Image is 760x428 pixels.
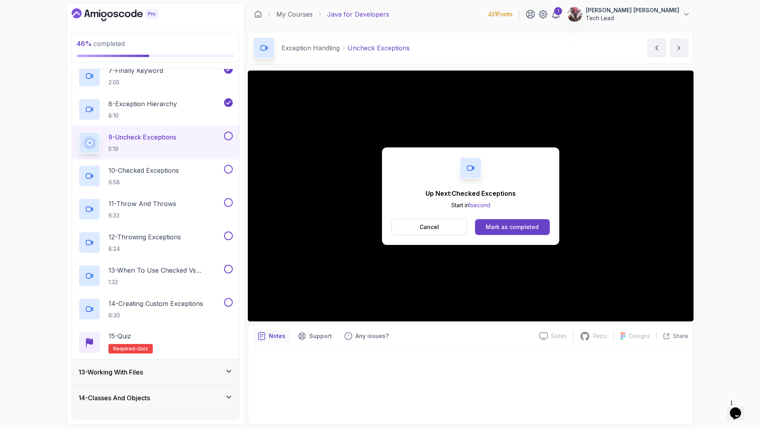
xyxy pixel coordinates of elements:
[420,223,439,231] p: Cancel
[293,330,336,342] button: Support button
[656,332,688,340] button: Share
[113,346,137,352] span: Required-
[108,78,163,86] p: 2:05
[78,231,233,254] button: 12-Throwing Exceptions8:24
[108,112,177,120] p: 8:10
[78,65,233,87] button: 7-Finally Keyword2:05
[355,332,389,340] p: Any issues?
[340,330,393,342] button: Feedback button
[281,43,340,53] p: Exception Handling
[77,40,92,48] span: 46 %
[586,6,679,14] p: [PERSON_NAME] [PERSON_NAME]
[78,132,233,154] button: 9-Uncheck Exceptions5:19
[426,189,516,198] p: Up Next: Checked Exceptions
[727,396,752,420] iframe: chat widget
[327,10,389,19] p: Java for Developers
[78,98,233,120] button: 8-Exception Hierarchy8:10
[72,8,176,21] a: Dashboard
[108,145,176,153] p: 5:19
[108,232,181,242] p: 12 - Throwing Exceptions
[253,330,290,342] button: notes button
[137,346,148,352] span: quiz
[108,266,222,275] p: 13 - When To Use Checked Vs Unchecked Exeptions
[551,332,567,340] p: Slides
[673,332,688,340] p: Share
[78,198,233,220] button: 11-Throw And Throws6:33
[254,10,262,18] a: Dashboard
[475,219,550,235] button: Mark as completed
[348,43,410,53] p: Uncheck Exceptions
[276,10,313,19] a: My Courses
[426,201,516,209] p: Start in
[647,38,666,57] button: previous content
[72,385,239,411] button: 14-Classes And Objects
[309,332,332,340] p: Support
[486,223,539,231] div: Mark as completed
[567,6,690,22] button: user profile image[PERSON_NAME] [PERSON_NAME]Tech Lead
[108,199,176,208] p: 11 - Throw And Throws
[669,38,688,57] button: next content
[108,66,163,75] p: 7 - Finally Keyword
[108,132,176,142] p: 9 - Uncheck Exceptions
[77,40,125,48] span: completed
[488,10,513,18] p: 421 Points
[108,299,203,308] p: 14 - Creating Custom Exceptions
[108,311,203,319] p: 6:30
[586,14,679,22] p: Tech Lead
[593,332,607,340] p: Repo
[78,367,143,377] h3: 13 - Working With Files
[469,202,490,208] span: 1 second
[108,245,181,253] p: 8:24
[78,265,233,287] button: 13-When To Use Checked Vs Unchecked Exeptions1:32
[108,278,222,286] p: 1:32
[269,332,285,340] p: Notes
[108,99,177,109] p: 8 - Exception Hierarchy
[78,331,233,353] button: 15-QuizRequired-quiz
[567,7,582,22] img: user profile image
[108,166,179,175] p: 10 - Checked Exceptions
[554,7,562,15] div: 1
[72,359,239,385] button: 13-Working With Files
[78,165,233,187] button: 10-Checked Exceptions6:58
[108,178,179,186] p: 6:58
[108,331,131,341] p: 15 - Quiz
[108,212,176,220] p: 6:33
[551,10,560,19] a: 1
[391,219,467,235] button: Cancel
[248,71,693,321] iframe: 9 - Uncheck Exceptions
[629,332,650,340] p: Designs
[78,298,233,320] button: 14-Creating Custom Exceptions6:30
[78,393,150,403] h3: 14 - Classes And Objects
